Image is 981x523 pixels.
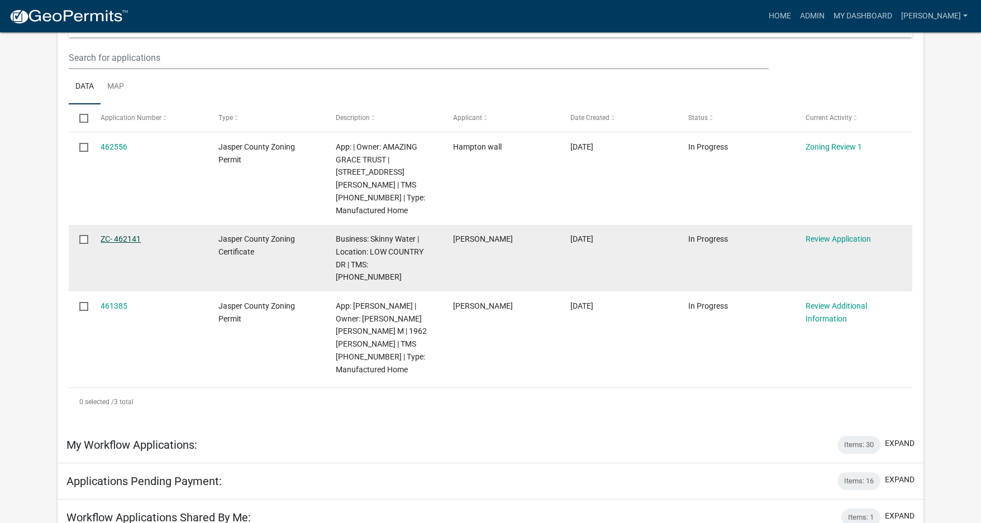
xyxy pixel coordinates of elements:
h5: My Workflow Applications: [66,438,197,452]
button: expand [885,510,915,522]
a: [PERSON_NAME] [897,6,972,27]
span: Business: Skinny Water | Location: LOW COUNTRY DR | TMS: 083-00-03-067 [336,234,423,281]
span: Date Created [570,114,609,122]
span: 08/08/2025 [570,301,593,310]
a: Home [764,6,796,27]
span: 08/12/2025 [570,142,593,151]
button: expand [885,474,915,486]
span: App: | Owner: AMAZING GRACE TRUST | 4876 LOG HALL RD | TMS 060-00-05-003 | Type: Manufactured Home [336,142,425,215]
span: 0 selected / [79,398,114,406]
span: Type [218,114,233,122]
span: Status [688,114,708,122]
a: 461385 [101,301,127,310]
span: In Progress [688,142,728,151]
a: Data [69,69,101,105]
span: Jasper County Zoning Permit [218,301,295,323]
span: In Progress [688,234,728,243]
span: Application Number [101,114,161,122]
datatable-header-cell: Application Number [90,104,207,131]
span: Current Activity [806,114,852,122]
datatable-header-cell: Date Created [560,104,677,131]
a: Admin [796,6,829,27]
span: Jasper County Zoning Permit [218,142,295,164]
a: Review Application [806,234,871,243]
div: Items: 16 [837,472,880,490]
datatable-header-cell: Description [325,104,442,131]
a: ZC- 462141 [101,234,141,243]
input: Search for applications [69,46,769,69]
h5: Applications Pending Payment: [66,474,222,488]
span: Hampton wall [453,142,502,151]
datatable-header-cell: Select [69,104,90,131]
span: Applicant [453,114,482,122]
span: In Progress [688,301,728,310]
datatable-header-cell: Applicant [442,104,560,131]
span: Description [336,114,370,122]
a: My Dashboard [829,6,897,27]
div: Items: 30 [837,436,880,454]
a: Review Additional Information [806,301,867,323]
a: Map [101,69,131,105]
span: Dustin Tuten [453,301,513,310]
a: 462556 [101,142,127,151]
datatable-header-cell: Current Activity [795,104,912,131]
div: 3 total [69,388,912,416]
a: Zoning Review 1 [806,142,862,151]
span: Gina Halker [453,234,513,243]
span: App: Jamie Tuten | Owner: DARA CARLA M | 1962 FLOYD RD | TMS 045-00-01-029 | Type: Manufactured Home [336,301,427,374]
datatable-header-cell: Status [677,104,794,131]
span: Jasper County Zoning Certificate [218,234,295,256]
datatable-header-cell: Type [207,104,325,131]
button: expand [885,438,915,449]
span: 08/11/2025 [570,234,593,243]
